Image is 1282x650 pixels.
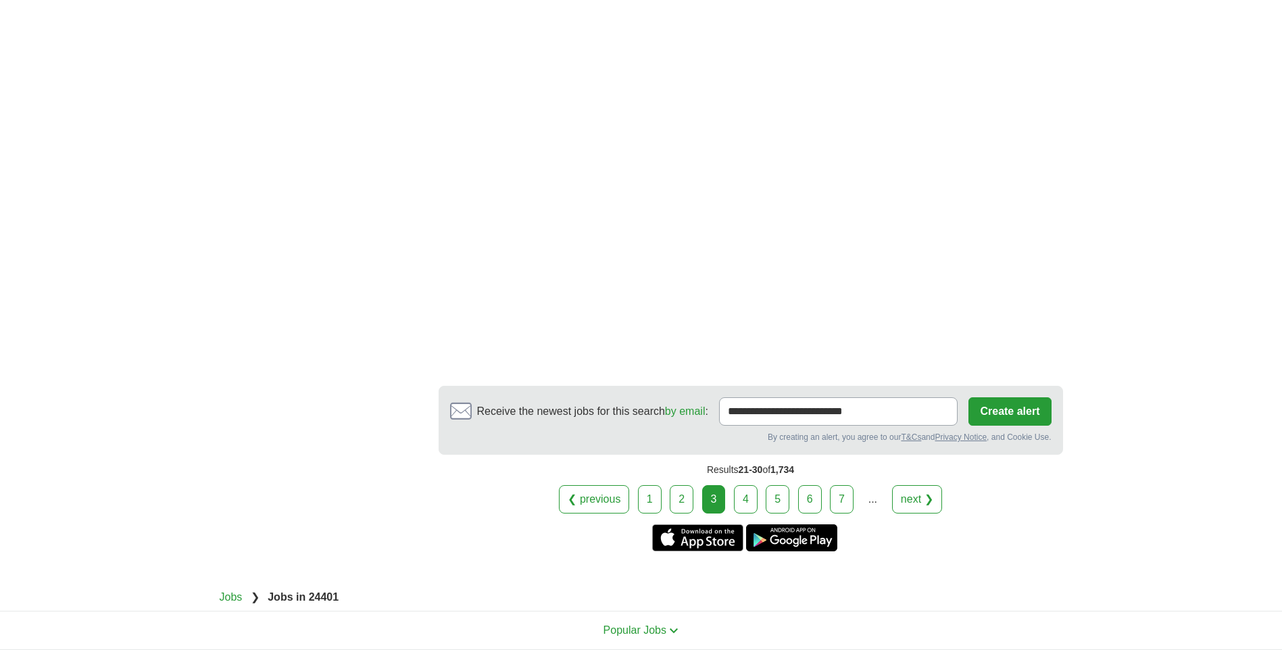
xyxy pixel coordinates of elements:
[665,405,706,417] a: by email
[251,591,260,603] span: ❯
[439,455,1063,485] div: Results of
[702,485,726,514] div: 3
[892,485,942,514] a: next ❯
[734,485,758,514] a: 4
[746,524,837,551] a: Get the Android app
[268,591,339,603] strong: Jobs in 24401
[968,397,1051,426] button: Create alert
[450,431,1052,443] div: By creating an alert, you agree to our and , and Cookie Use.
[798,485,822,514] a: 6
[559,485,629,514] a: ❮ previous
[669,628,679,634] img: toggle icon
[652,524,743,551] a: Get the iPhone app
[859,486,886,513] div: ...
[830,485,854,514] a: 7
[739,464,763,475] span: 21-30
[603,624,666,636] span: Popular Jobs
[935,432,987,442] a: Privacy Notice
[477,403,708,420] span: Receive the newest jobs for this search :
[638,485,662,514] a: 1
[770,464,794,475] span: 1,734
[901,432,921,442] a: T&Cs
[766,485,789,514] a: 5
[220,591,243,603] a: Jobs
[670,485,693,514] a: 2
